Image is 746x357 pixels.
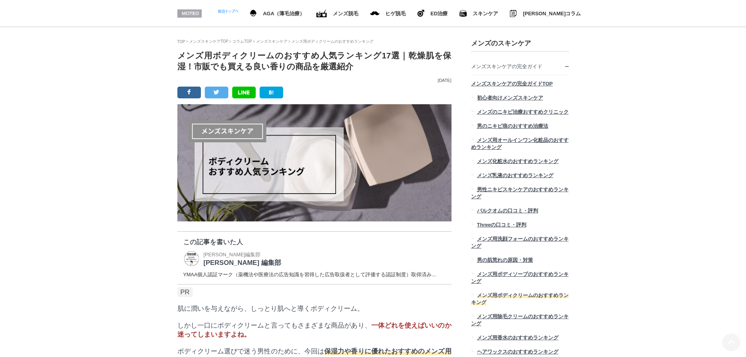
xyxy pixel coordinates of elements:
span: メンズスキンケアの完全ガイド [471,63,542,69]
img: PAGE UP [723,333,740,351]
a: メンズ用除毛クリームのおすすめランキング [471,311,569,332]
img: MOTEO SKINCARE [177,9,202,18]
span: PR [177,287,193,297]
a: 男性ニキビスキンケアのおすすめランキング [471,184,569,205]
span: スキンケア [473,11,498,16]
a: メンズ用香水のおすすめランキング [471,332,569,346]
p: しかし一口にボディクリームと言ってもさまざまな商品があり、 [177,321,452,339]
a: メンズ用ボディソープのおすすめランキング [471,268,569,290]
a: 男の肌荒れの原因・対策 [471,254,569,268]
span: バルクオムの口コミ・評判 [477,208,538,214]
a: メンズ脱毛 ヒゲ脱毛 [370,9,406,18]
span: メンズ用ボディソープのおすすめランキング [471,271,569,284]
a: メンズスキンケアの完全ガイドTOP [471,75,569,92]
span: 男のニキビ痕のおすすめ治療法 [477,123,548,129]
p: 肌に潤いを与えながら、しっとり肌へと導くボディクリーム。 [177,304,452,313]
span: メンズスキンケアの完全ガイドTOP [471,81,553,87]
span: 男性ニキビスキンケアのおすすめランキング [471,187,569,199]
a: メンズスキンケア [256,39,287,43]
a: 初心者向けメンズスキンケア [471,92,569,106]
span: メンズ化粧水のおすすめランキング [477,158,558,164]
img: みんなのMOTEOコラム [510,10,517,17]
span: メンズ用ボディクリームのおすすめランキング [471,292,569,305]
h1: メンズ用ボディクリームのおすすめ人気ランキング17選｜乾燥肌を保湿！市販でも買える良い香りの商品を厳選紹介 [177,50,452,72]
a: ED（勃起不全）治療 メンズ脱毛 [316,8,358,19]
img: MOTEO 編集部 [183,250,200,267]
a: みんなのMOTEOコラム [PERSON_NAME]コラム [510,8,581,19]
span: メンズ用オールインワン化粧品のおすすめランキング [471,137,569,150]
a: ヒゲ脱毛 ED治療 [417,8,448,18]
img: B! [269,91,274,94]
a: メンズ乳液のおすすめランキング [471,170,569,184]
a: AGA（薄毛治療） AGA（薄毛治療） [250,8,305,18]
a: メンズ用洗顔フォームのおすすめランキング [471,233,569,254]
a: メンズスキンケアTOP [189,39,228,43]
p: [PERSON_NAME] 編集部 [204,258,281,267]
h3: メンズのスキンケア [471,39,569,48]
span: [PERSON_NAME]編集部 [204,252,261,257]
a: 男のニキビ痕のおすすめ治療法 [471,120,569,134]
a: メンズスキンケアの完全ガイド [471,58,569,75]
span: メンズ用洗顔フォームのおすすめランキング [471,236,569,249]
span: 男の肌荒れの原因・対策 [477,257,533,263]
img: AGA（薄毛治療） [250,10,257,17]
img: ED（勃起不全）治療 [316,9,327,18]
p: [DATE] [177,78,452,83]
a: メンズ用オールインワン化粧品のおすすめランキング [471,134,569,156]
a: バルクオムの口コミ・評判 [471,205,569,219]
a: Threeの口コミ・評判 [471,219,569,233]
img: ヒゲ脱毛 [417,10,424,17]
a: メンズ化粧水のおすすめランキング [471,156,569,170]
span: メンズ用除毛クリームのおすすめランキング [471,314,569,326]
a: メンズのニキビ治療おすすめクリニック [471,106,569,120]
a: MOTEO 編集部 [PERSON_NAME]編集部 [PERSON_NAME] 編集部 [183,250,281,267]
img: LINE [238,91,249,94]
span: メンズ乳液のおすすめランキング [477,172,553,178]
img: 総合トップへ [218,9,239,13]
span: メンズ用香水のおすすめランキング [477,335,558,341]
a: スキンケア [459,8,498,18]
span: ヒゲ脱毛 [385,11,406,16]
span: 一体どれを使えばいいのか迷ってしまいますよね。 [177,322,452,338]
a: TOP [177,40,185,44]
span: AGA（薄毛治療） [263,11,305,16]
span: [PERSON_NAME]コラム [523,11,581,16]
p: この記事を書いた人 [183,237,446,246]
span: ED治療 [430,11,448,16]
span: Threeの口コミ・評判 [477,222,526,228]
a: メンズ用ボディクリームのおすすめランキング [471,290,569,311]
a: コラムTOP [232,39,252,43]
img: メンズ脱毛 [370,11,379,15]
span: ヘアワックスのおすすめランキング [477,349,558,355]
dd: YMAA個人認証マーク（薬機法や医療法の広告知識を習得した広告取扱者として評価する認証制度）取得済み... [183,271,446,278]
li: メンズ用ボディクリームのおすすめランキング [289,39,374,44]
span: 初心者向けメンズスキンケア [477,95,543,101]
span: メンズのニキビ治療おすすめクリニック [477,109,568,115]
span: メンズ脱毛 [333,11,358,16]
